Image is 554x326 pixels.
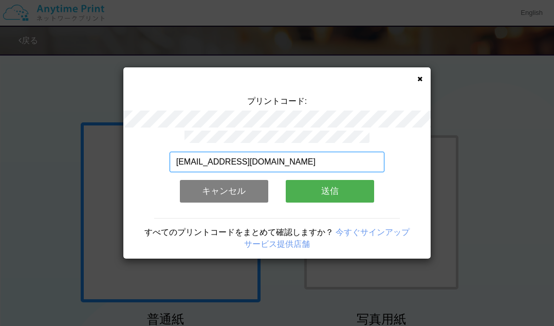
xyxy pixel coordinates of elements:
[247,97,307,105] span: プリントコード:
[336,228,410,237] a: 今すぐサインアップ
[144,228,334,237] span: すべてのプリントコードをまとめて確認しますか？
[286,180,374,203] button: 送信
[170,152,385,172] input: メールアドレス
[180,180,268,203] button: キャンセル
[244,240,310,248] a: サービス提供店舗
